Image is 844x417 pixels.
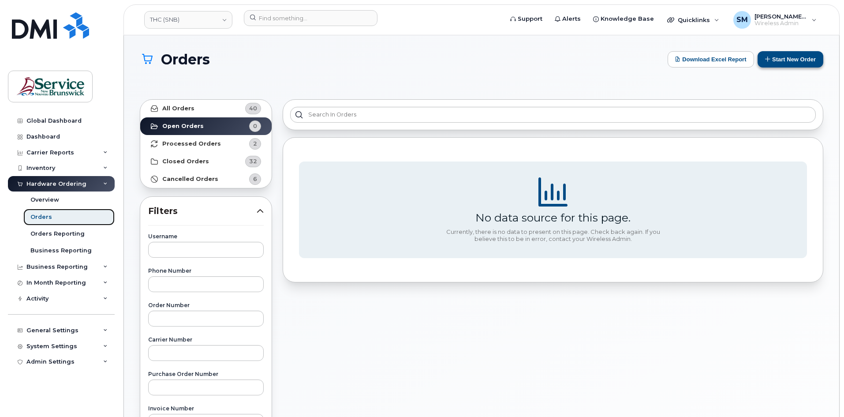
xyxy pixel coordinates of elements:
[148,337,264,342] label: Carrier Number
[140,135,272,153] a: Processed Orders2
[148,205,257,218] span: Filters
[253,175,257,183] span: 6
[162,140,221,147] strong: Processed Orders
[140,153,272,170] a: Closed Orders32
[253,122,257,130] span: 0
[162,105,194,112] strong: All Orders
[161,52,210,67] span: Orders
[162,176,218,183] strong: Cancelled Orders
[253,139,257,148] span: 2
[148,268,264,274] label: Phone Number
[148,303,264,308] label: Order Number
[148,234,264,239] label: Username
[140,170,272,188] a: Cancelled Orders6
[148,372,264,377] label: Purchase Order Number
[668,51,754,68] button: Download Excel Report
[140,100,272,117] a: All Orders40
[758,51,823,68] button: Start New Order
[162,123,204,130] strong: Open Orders
[249,157,257,165] span: 32
[475,211,631,224] div: No data source for this page.
[249,104,257,113] span: 40
[148,406,264,411] label: Invoice Number
[162,158,209,165] strong: Closed Orders
[290,107,816,123] input: Search in orders
[140,117,272,135] a: Open Orders0
[443,229,663,242] div: Currently, there is no data to present on this page. Check back again. If you believe this to be ...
